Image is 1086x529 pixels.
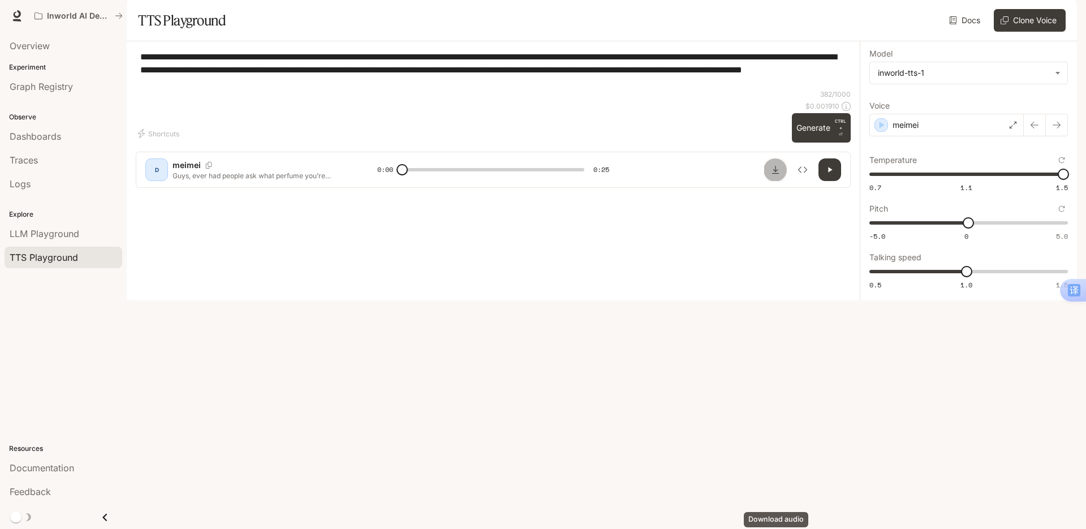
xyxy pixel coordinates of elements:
div: Download audio [744,512,808,527]
p: Temperature [869,156,917,164]
span: -5.0 [869,231,885,241]
p: Pitch [869,205,888,213]
button: Clone Voice [994,9,1066,32]
span: 0:00 [377,164,393,175]
p: Voice [869,102,890,110]
p: CTRL + [835,118,846,131]
p: Model [869,50,893,58]
span: 5.0 [1056,231,1068,241]
button: Download audio [764,158,787,181]
p: Guys, ever had people ask what perfume you’re wearing… after showering? Used this body wash, boyf... [173,171,350,180]
h1: TTS Playground [138,9,226,32]
span: 1.0 [960,280,972,290]
p: 382 / 1000 [820,89,851,99]
span: 1.1 [960,183,972,192]
span: 0 [964,231,968,241]
p: ⏎ [835,118,846,138]
p: meimei [893,119,919,131]
p: Inworld AI Demos [47,11,110,21]
button: Reset to default [1055,203,1068,215]
p: Talking speed [869,253,921,261]
span: 0.5 [869,280,881,290]
button: Reset to default [1055,154,1068,166]
div: D [148,161,166,179]
p: meimei [173,160,201,171]
span: 0.7 [869,183,881,192]
a: Docs [947,9,985,32]
p: $ 0.001910 [805,101,839,111]
div: inworld-tts-1 [878,67,1049,79]
button: GenerateCTRL +⏎ [792,113,851,143]
button: Shortcuts [136,124,184,143]
span: 1.5 [1056,280,1068,290]
div: inworld-tts-1 [870,62,1067,84]
button: Copy Voice ID [201,162,217,169]
span: 1.5 [1056,183,1068,192]
span: 0:25 [593,164,609,175]
button: All workspaces [29,5,128,27]
button: Inspect [791,158,814,181]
